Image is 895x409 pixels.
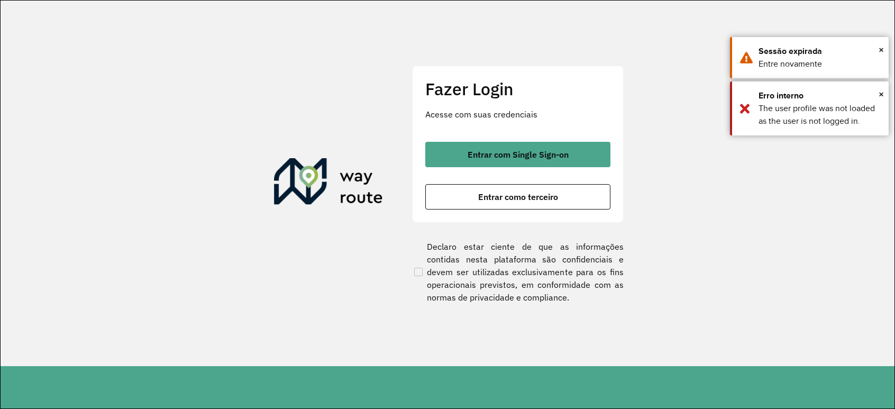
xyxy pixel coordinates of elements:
div: Sessão expirada [759,45,881,58]
span: Entrar como terceiro [478,193,558,201]
span: × [879,86,884,102]
span: Entrar com Single Sign-on [468,150,569,159]
button: button [425,184,610,210]
div: The user profile was not loaded as the user is not logged in. [759,102,881,128]
div: Erro interno [759,89,881,102]
img: Roteirizador AmbevTech [274,158,383,209]
p: Acesse com suas credenciais [425,108,610,121]
button: Close [879,86,884,102]
label: Declaro estar ciente de que as informações contidas nesta plataforma são confidenciais e devem se... [412,240,624,304]
h2: Fazer Login [425,79,610,99]
button: Close [879,42,884,58]
button: button [425,142,610,167]
span: × [879,42,884,58]
div: Entre novamente [759,58,881,70]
